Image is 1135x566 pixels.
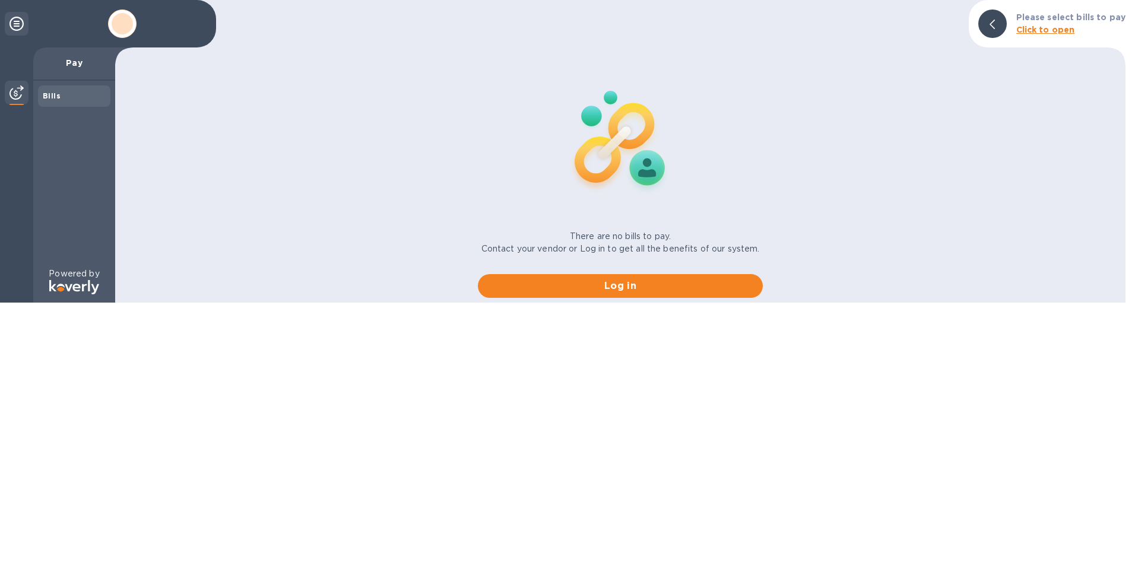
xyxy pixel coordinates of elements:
b: Please select bills to pay [1016,12,1126,22]
p: There are no bills to pay. Contact your vendor or Log in to get all the benefits of our system. [481,230,760,255]
span: Log in [487,279,753,293]
p: Pay [43,57,106,69]
img: Logo [49,280,99,294]
button: Log in [478,274,763,298]
b: Bills [43,91,61,100]
b: Click to open [1016,25,1075,34]
p: Powered by [49,268,99,280]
